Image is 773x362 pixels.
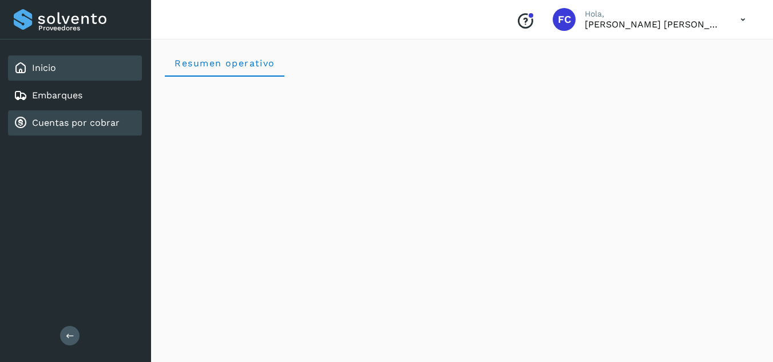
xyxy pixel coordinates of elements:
[8,110,142,136] div: Cuentas por cobrar
[38,24,137,32] p: Proveedores
[174,58,275,69] span: Resumen operativo
[8,55,142,81] div: Inicio
[585,9,722,19] p: Hola,
[32,117,120,128] a: Cuentas por cobrar
[32,62,56,73] a: Inicio
[8,83,142,108] div: Embarques
[585,19,722,30] p: FRANCO CUEVAS CLARA
[32,90,82,101] a: Embarques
